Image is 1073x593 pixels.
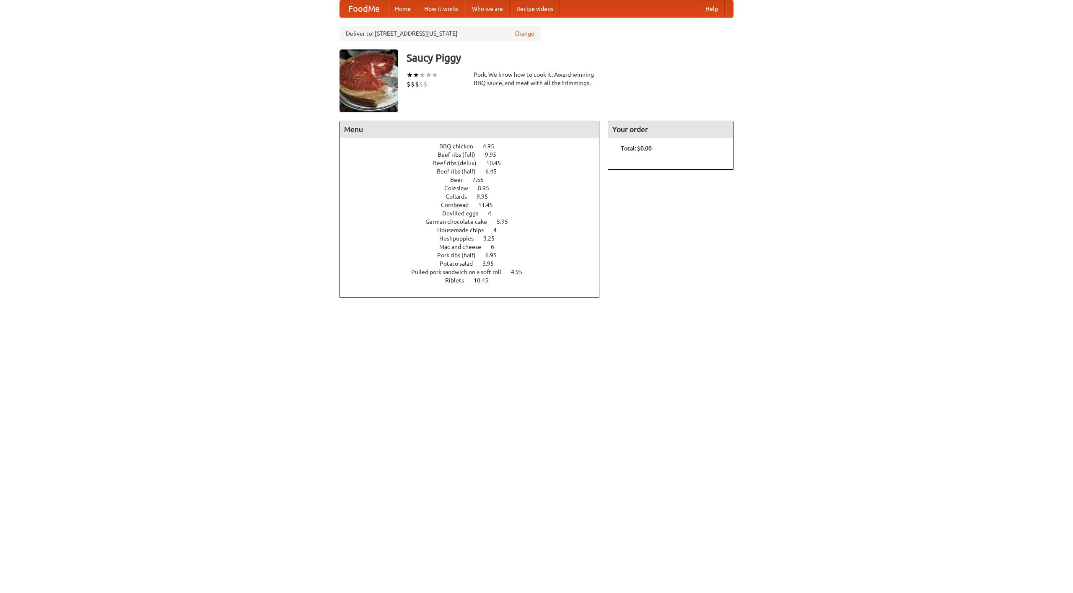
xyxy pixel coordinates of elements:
a: Help [699,0,725,17]
span: 4.95 [511,269,531,275]
li: $ [411,80,415,89]
a: Beef ribs (delux) 10.45 [433,160,516,166]
a: Change [514,29,534,38]
a: Recipe videos [510,0,560,17]
a: Beef ribs (half) 6.45 [437,168,512,175]
span: 6 [491,243,503,250]
span: 4 [488,210,500,217]
a: Riblets 10.45 [445,277,504,284]
li: $ [419,80,423,89]
span: 5.95 [497,218,516,225]
span: 7.55 [472,176,492,183]
a: Cornbread 11.45 [441,202,508,208]
a: Hushpuppies 3.25 [439,235,510,242]
span: Devilled eggs [442,210,487,217]
span: Beef ribs (delux) [433,160,485,166]
a: Who we are [465,0,510,17]
li: $ [407,80,411,89]
span: Riblets [445,277,472,284]
li: ★ [413,70,419,80]
span: 9.95 [485,151,505,158]
a: Home [388,0,417,17]
a: Collards 9.95 [446,193,503,200]
li: ★ [407,70,413,80]
div: Deliver to: [STREET_ADDRESS][US_STATE] [340,26,541,41]
span: Cornbread [441,202,477,208]
a: BBQ chicken 4.95 [439,143,510,150]
li: $ [415,80,419,89]
span: 9.95 [477,193,496,200]
span: Beef ribs (half) [437,168,484,175]
li: ★ [419,70,425,80]
span: 6.95 [485,252,505,259]
a: Devilled eggs 4 [442,210,507,217]
span: Beef ribs (full) [438,151,484,158]
a: Potato salad 3.95 [440,260,509,267]
a: Pulled pork sandwich on a soft roll 4.95 [411,269,538,275]
span: Hushpuppies [439,235,482,242]
span: 10.45 [486,160,509,166]
span: Beer [450,176,471,183]
span: Housemade chips [437,227,492,233]
div: Pork. We know how to cook it. Award-winning BBQ sauce, and meat with all the trimmings. [474,70,599,87]
b: Total: $0.00 [621,145,652,152]
span: 3.95 [482,260,502,267]
img: angular.jpg [340,49,398,112]
a: German chocolate cake 5.95 [425,218,524,225]
h4: Your order [608,121,733,138]
a: FoodMe [340,0,388,17]
span: Mac and cheese [439,243,490,250]
span: Coleslaw [444,185,477,192]
span: German chocolate cake [425,218,495,225]
a: Beer 7.55 [450,176,499,183]
a: Coleslaw 8.95 [444,185,505,192]
a: Beef ribs (full) 9.95 [438,151,512,158]
a: How it works [417,0,465,17]
span: 8.95 [478,185,498,192]
span: 3.25 [483,235,503,242]
span: 6.45 [485,168,505,175]
h3: Saucy Piggy [407,49,733,66]
span: 11.45 [478,202,501,208]
a: Mac and cheese 6 [439,243,510,250]
span: 4 [493,227,505,233]
span: 10.45 [474,277,497,284]
span: Pulled pork sandwich on a soft roll [411,269,510,275]
span: Potato salad [440,260,481,267]
h4: Menu [340,121,599,138]
span: Collards [446,193,475,200]
span: 4.95 [483,143,503,150]
span: Pork ribs (half) [437,252,484,259]
li: $ [423,80,428,89]
li: ★ [432,70,438,80]
a: Pork ribs (half) 6.95 [437,252,512,259]
a: Housemade chips 4 [437,227,512,233]
span: BBQ chicken [439,143,482,150]
li: ★ [425,70,432,80]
